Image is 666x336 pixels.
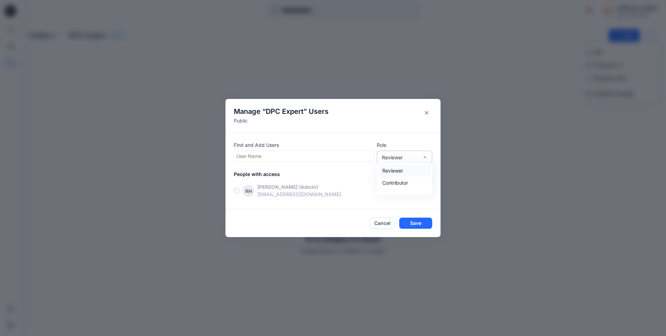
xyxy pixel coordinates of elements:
[399,218,432,229] button: Save
[378,177,431,189] div: Contributor
[234,141,374,149] p: Find and Add Users
[257,191,407,198] p: [EMAIL_ADDRESS][DOMAIN_NAME]
[382,154,419,161] div: Reviewer
[266,107,304,116] span: DPC Expert
[299,183,318,191] p: (Admin)
[234,117,328,124] p: Public
[234,170,441,178] p: People with access
[421,107,432,118] button: Close
[257,183,298,191] p: [PERSON_NAME]
[378,165,431,177] div: Reviewer
[242,185,255,197] div: RH
[370,218,395,229] button: Cancel
[234,107,328,116] h4: Manage “ ” Users
[377,141,432,149] p: Role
